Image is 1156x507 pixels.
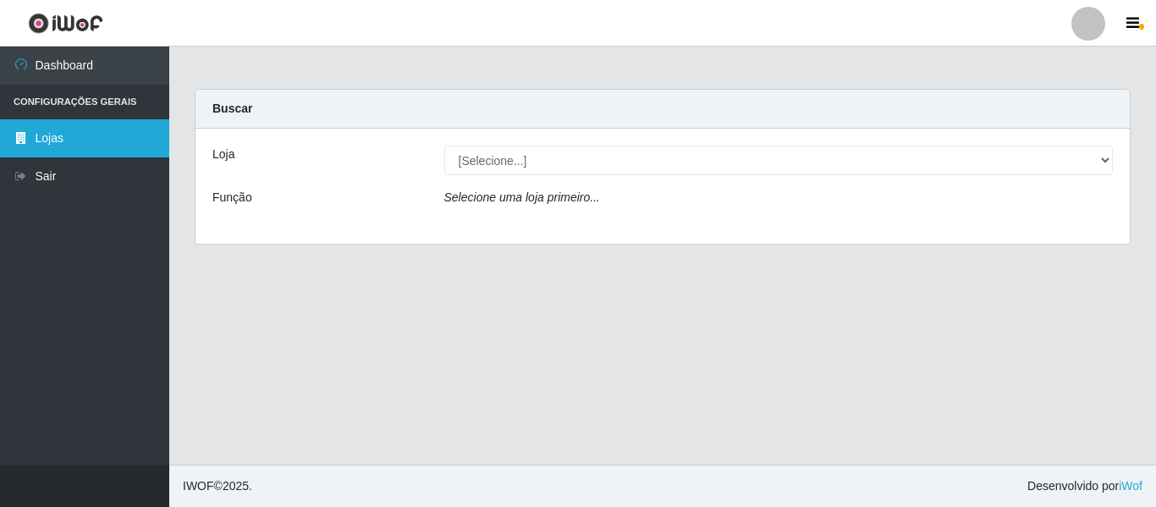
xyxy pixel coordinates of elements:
img: CoreUI Logo [28,13,103,34]
span: IWOF [183,479,214,493]
label: Loja [212,146,234,163]
span: © 2025 . [183,477,252,495]
i: Selecione uma loja primeiro... [444,190,600,204]
span: Desenvolvido por [1027,477,1142,495]
label: Função [212,189,252,207]
a: iWof [1119,479,1142,493]
strong: Buscar [212,102,252,115]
